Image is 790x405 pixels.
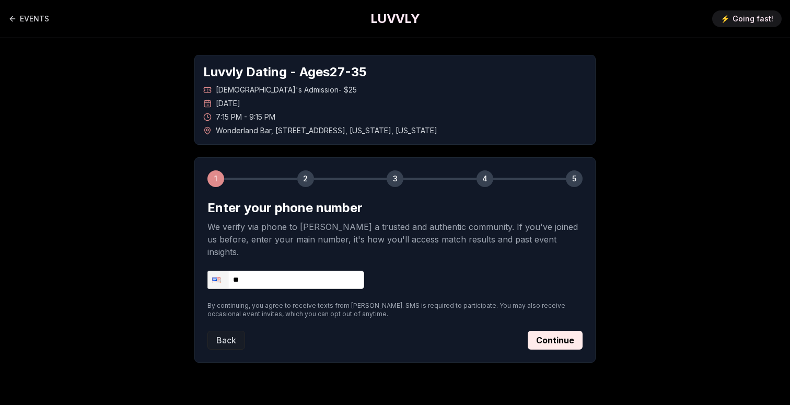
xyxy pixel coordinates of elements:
div: 5 [566,170,583,187]
span: [DATE] [216,98,240,109]
div: 3 [387,170,403,187]
button: Continue [528,331,583,350]
div: 2 [297,170,314,187]
span: 7:15 PM - 9:15 PM [216,112,275,122]
div: United States: + 1 [208,271,228,288]
span: [DEMOGRAPHIC_DATA]'s Admission - $25 [216,85,357,95]
a: Back to events [8,8,49,29]
button: Back [207,331,245,350]
div: 4 [477,170,493,187]
a: LUVVLY [370,10,420,27]
div: 1 [207,170,224,187]
span: Wonderland Bar , [STREET_ADDRESS] , [US_STATE] , [US_STATE] [216,125,437,136]
p: We verify via phone to [PERSON_NAME] a trusted and authentic community. If you've joined us befor... [207,221,583,258]
span: ⚡️ [721,14,729,24]
h1: Luvvly Dating - Ages 27 - 35 [203,64,587,80]
p: By continuing, you agree to receive texts from [PERSON_NAME]. SMS is required to participate. You... [207,302,583,318]
span: Going fast! [733,14,773,24]
h2: Enter your phone number [207,200,583,216]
